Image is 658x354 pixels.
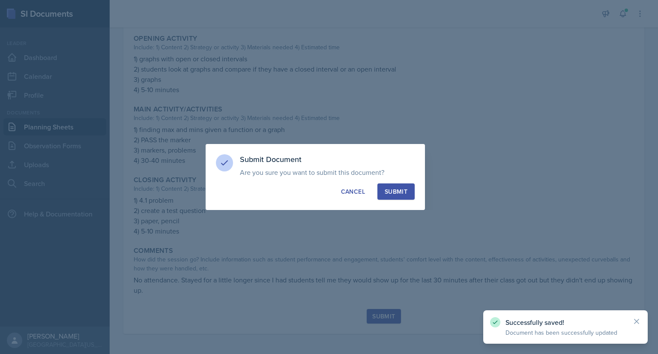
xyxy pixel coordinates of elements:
[240,154,415,165] h3: Submit Document
[341,187,365,196] div: Cancel
[334,183,372,200] button: Cancel
[377,183,415,200] button: Submit
[505,328,625,337] p: Document has been successfully updated
[385,187,407,196] div: Submit
[505,318,625,327] p: Successfully saved!
[240,168,415,177] p: Are you sure you want to submit this document?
